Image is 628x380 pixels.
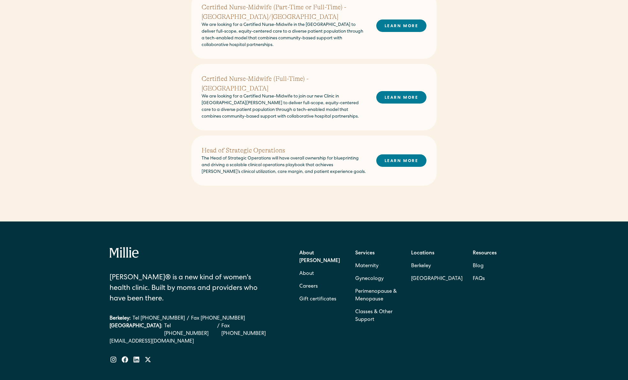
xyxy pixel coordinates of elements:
[473,260,484,273] a: Blog
[187,315,189,322] div: /
[202,93,366,120] p: We are looking for a Certified Nurse-Midwife to join our new Clinic in [GEOGRAPHIC_DATA][PERSON_N...
[376,19,426,32] a: LEARN MORE
[202,3,366,22] h2: Certified Nurse-Midwife (Part-Time or Full-Time) - [GEOGRAPHIC_DATA]/[GEOGRAPHIC_DATA]
[133,315,185,322] a: Tel [PHONE_NUMBER]
[221,322,274,338] a: Fax [PHONE_NUMBER]
[299,268,314,280] a: About
[110,322,162,338] div: [GEOGRAPHIC_DATA]:
[217,322,219,338] div: /
[376,91,426,104] a: LEARN MORE
[202,155,366,175] p: The Head of Strategic Operations will have overall ownership for blueprinting and driving a scala...
[355,260,379,273] a: Maternity
[411,273,463,285] a: [GEOGRAPHIC_DATA]
[202,74,366,93] h2: Certified Nurse-Midwife (Full-Time) - [GEOGRAPHIC_DATA]
[355,273,384,285] a: Gynecology
[411,260,463,273] a: Berkeley
[202,146,366,155] h2: Head of Strategic Operations
[191,315,245,322] a: Fax [PHONE_NUMBER]
[411,251,434,256] strong: Locations
[299,280,318,293] a: Careers
[473,273,485,285] a: FAQs
[202,22,366,49] p: We are looking for a Certified Nurse-Midwife in the [GEOGRAPHIC_DATA] to deliver full-scope, equi...
[110,273,260,305] div: [PERSON_NAME]® is a new kind of women's health clinic. Built by moms and providers who have been ...
[355,251,375,256] strong: Services
[376,154,426,167] a: LEARN MORE
[110,315,131,322] div: Berkeley:
[164,322,215,338] a: Tel [PHONE_NUMBER]
[299,251,340,264] strong: About [PERSON_NAME]
[299,293,336,306] a: Gift certificates
[110,338,274,345] a: [EMAIL_ADDRESS][DOMAIN_NAME]
[473,251,497,256] strong: Resources
[355,306,401,326] a: Classes & Other Support
[355,285,401,306] a: Perimenopause & Menopause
